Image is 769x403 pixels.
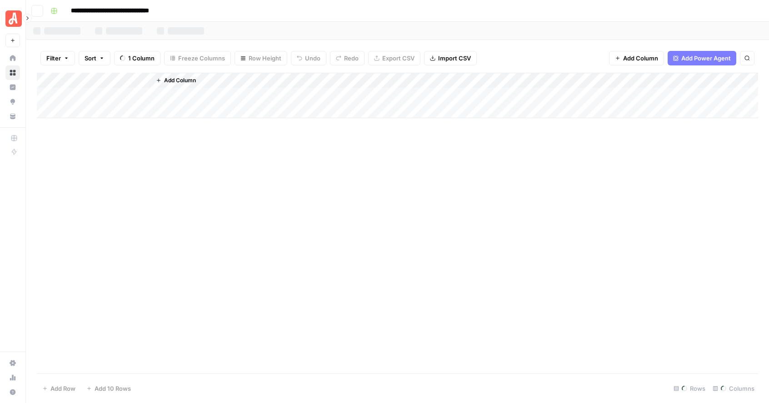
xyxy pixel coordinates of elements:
button: Help + Support [5,385,20,399]
button: Filter [40,51,75,65]
span: Export CSV [382,54,414,63]
a: Usage [5,370,20,385]
img: Angi Logo [5,10,22,27]
a: Settings [5,356,20,370]
a: Home [5,51,20,65]
button: Sort [79,51,110,65]
span: Filter [46,54,61,63]
button: Add Power Agent [668,51,736,65]
a: Opportunities [5,95,20,109]
span: Add Column [623,54,658,63]
a: Your Data [5,109,20,124]
button: Add Row [37,381,81,396]
button: Add Column [609,51,664,65]
button: Redo [330,51,365,65]
span: Undo [305,54,320,63]
a: Browse [5,65,20,80]
button: Export CSV [368,51,420,65]
span: Add Power Agent [681,54,731,63]
span: Add Row [50,384,75,393]
span: Row Height [249,54,281,63]
span: Import CSV [438,54,471,63]
button: Freeze Columns [164,51,231,65]
span: 1 Column [128,54,155,63]
span: Freeze Columns [178,54,225,63]
a: Insights [5,80,20,95]
span: Add Column [164,76,196,85]
span: Redo [344,54,359,63]
button: Add Column [152,75,200,86]
button: Workspace: Angi [5,7,20,30]
button: Add 10 Rows [81,381,136,396]
div: Columns [709,381,758,396]
button: Import CSV [424,51,477,65]
span: Sort [85,54,96,63]
button: Undo [291,51,326,65]
button: 1 Column [114,51,160,65]
div: Rows [670,381,709,396]
span: Add 10 Rows [95,384,131,393]
button: Row Height [235,51,287,65]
